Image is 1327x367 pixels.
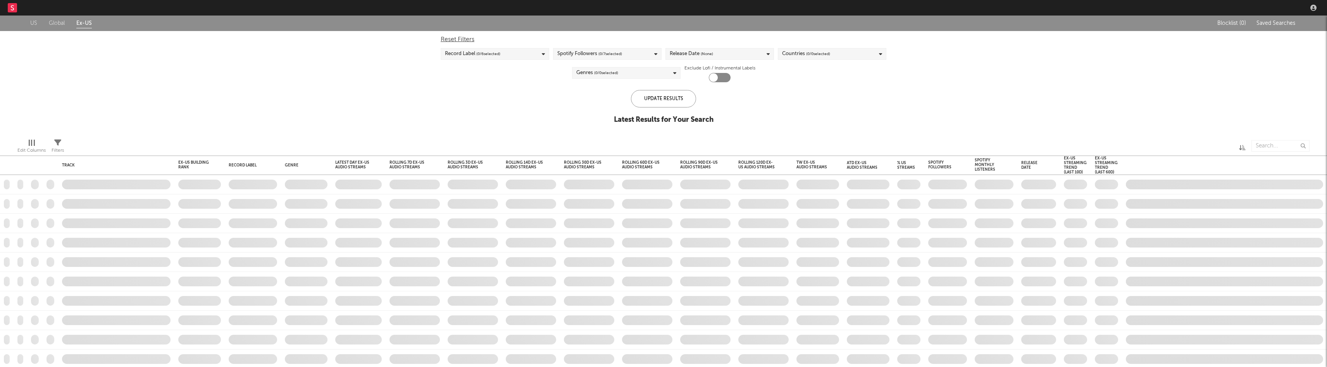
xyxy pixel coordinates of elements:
[1064,156,1087,175] div: Ex-US Streaming Trend (last 10d)
[52,136,64,159] div: Filters
[680,160,719,170] div: Rolling 90D Ex-US Audio Streams
[701,49,713,59] span: (None)
[506,160,545,170] div: Rolling 14D Ex-US Audio Streams
[62,163,167,168] div: Track
[564,160,603,170] div: Rolling 30D Ex-US Audio Streams
[670,49,713,59] div: Release Date
[52,146,64,155] div: Filters
[389,160,428,170] div: Rolling 7D Ex-US Audio Streams
[476,49,500,59] span: ( 0 / 6 selected)
[17,146,46,155] div: Edit Columns
[229,163,265,168] div: Record Label
[897,161,915,170] div: % US Streams
[178,160,209,170] div: Ex-US Building Rank
[1254,20,1297,26] button: Saved Searches
[782,49,830,59] div: Countries
[335,160,370,170] div: Latest Day Ex-US Audio Streams
[1251,140,1310,152] input: Search...
[684,64,755,73] label: Exclude Lofi / Instrumental Labels
[847,161,878,170] div: ATD Ex-US Audio Streams
[576,68,618,78] div: Genres
[975,158,1002,172] div: Spotify Monthly Listeners
[76,19,92,28] a: Ex-US
[445,49,500,59] div: Record Label
[17,136,46,159] div: Edit Columns
[285,163,324,168] div: Genre
[49,19,65,28] a: Global
[441,35,886,44] div: Reset Filters
[1021,161,1044,170] div: Release Date
[928,160,955,170] div: Spotify Followers
[30,19,37,28] a: US
[1095,156,1118,175] div: Ex-US Streaming Trend (last 60d)
[1217,21,1246,26] span: Blocklist
[614,115,713,125] div: Latest Results for Your Search
[594,68,618,78] span: ( 0 / 0 selected)
[738,160,777,170] div: Rolling 120D Ex-US Audio Streams
[448,160,486,170] div: Rolling 3D Ex-US Audio Streams
[631,90,696,107] div: Update Results
[1256,21,1297,26] span: Saved Searches
[1239,21,1246,26] span: ( 0 )
[557,49,622,59] div: Spotify Followers
[622,160,661,170] div: Rolling 60D Ex-US Audio Streams
[806,49,830,59] span: ( 0 / 0 selected)
[796,160,827,170] div: TW Ex-US Audio Streams
[598,49,622,59] span: ( 0 / 7 selected)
